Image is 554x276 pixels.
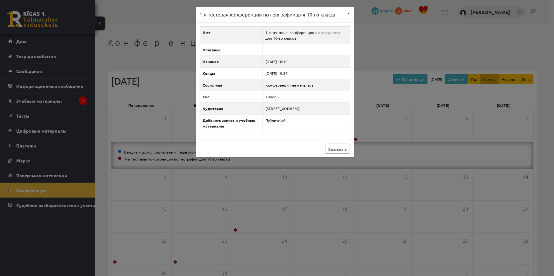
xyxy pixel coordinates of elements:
font: 1-я тестовая конференция по географии для 10-го класса [200,11,336,17]
font: Закрывать [328,147,347,152]
font: [STREET_ADDRESS] [265,106,300,111]
font: Классы [265,94,279,99]
a: Закрывать [325,144,350,154]
font: Состояние [203,82,223,88]
font: Имя [203,30,211,35]
font: [DATE] 18:30 [265,59,288,64]
font: Начиная [203,59,219,64]
font: Описание [203,47,221,52]
font: × [348,10,350,16]
font: 1-я тестовая конференция по географии для 10-го класса [265,30,340,41]
font: Тип [203,94,210,99]
font: Аудитория [203,106,224,111]
font: Добавить запись в учебные материалы [203,118,256,128]
font: Концы [203,71,215,76]
font: [DATE] 19:30 [265,71,288,76]
font: Конференция не началась [265,82,313,88]
font: Публичный [265,118,285,123]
